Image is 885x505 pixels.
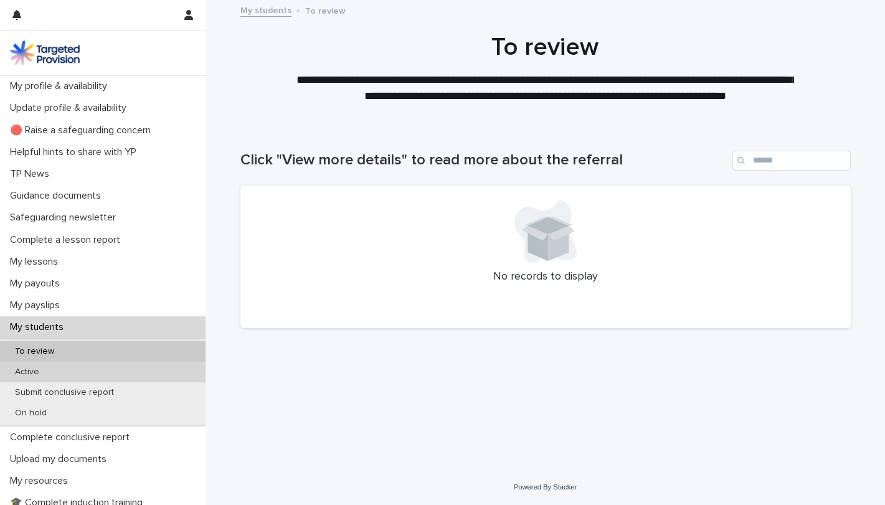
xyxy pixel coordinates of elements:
h1: Click "View more details" to read more about the referral [240,151,727,169]
p: Upload my documents [5,453,116,465]
p: Submit conclusive report [5,387,124,398]
p: My lessons [5,256,68,268]
p: 🔴 Raise a safeguarding concern [5,125,161,136]
p: Guidance documents [5,190,111,202]
input: Search [732,151,851,171]
p: My students [5,321,73,333]
p: Active [5,367,49,377]
p: My resources [5,475,78,487]
p: No records to display [255,270,836,284]
p: My profile & availability [5,80,117,92]
h1: To review [240,32,850,62]
p: On hold [5,408,57,418]
p: Update profile & availability [5,102,136,114]
p: To review [305,3,346,17]
img: M5nRWzHhSzIhMunXDL62 [10,40,80,65]
p: Complete conclusive report [5,432,140,443]
p: Complete a lesson report [5,234,130,246]
p: Safeguarding newsletter [5,212,126,224]
p: To review [5,346,64,357]
p: My payslips [5,300,70,311]
a: My students [240,2,291,17]
p: TP News [5,168,59,180]
p: Helpful hints to share with YP [5,146,146,158]
p: My payouts [5,278,70,290]
a: Powered By Stacker [514,483,577,491]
